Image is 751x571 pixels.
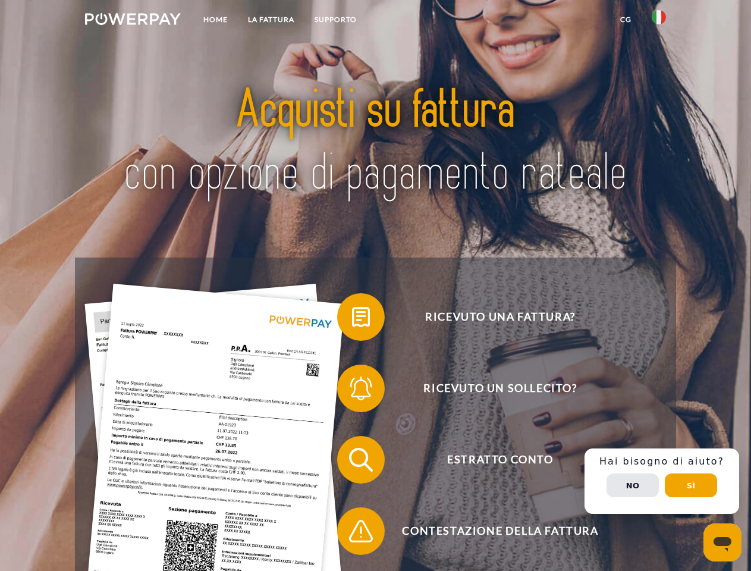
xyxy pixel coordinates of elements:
img: qb_search.svg [346,445,376,475]
a: LA FATTURA [238,9,304,30]
img: qb_bell.svg [346,374,376,403]
div: Schnellhilfe [585,448,739,514]
button: Estratto conto [337,436,646,484]
button: Ricevuto una fattura? [337,293,646,341]
button: No [607,473,659,497]
h3: Hai bisogno di aiuto? [592,456,732,468]
span: Contestazione della fattura [354,507,646,555]
button: Sì [665,473,717,497]
a: CG [610,9,642,30]
img: title-powerpay_it.svg [114,57,637,228]
span: Ricevuto un sollecito? [354,365,646,412]
img: qb_bill.svg [346,302,376,332]
img: logo-powerpay-white.svg [85,13,181,25]
img: it [652,10,666,24]
img: qb_warning.svg [346,516,376,546]
iframe: Pulsante per aprire la finestra di messaggistica [703,523,741,561]
button: Contestazione della fattura [337,507,646,555]
span: Ricevuto una fattura? [354,293,646,341]
button: Ricevuto un sollecito? [337,365,646,412]
a: Home [193,9,238,30]
span: Estratto conto [354,436,646,484]
a: Supporto [304,9,367,30]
